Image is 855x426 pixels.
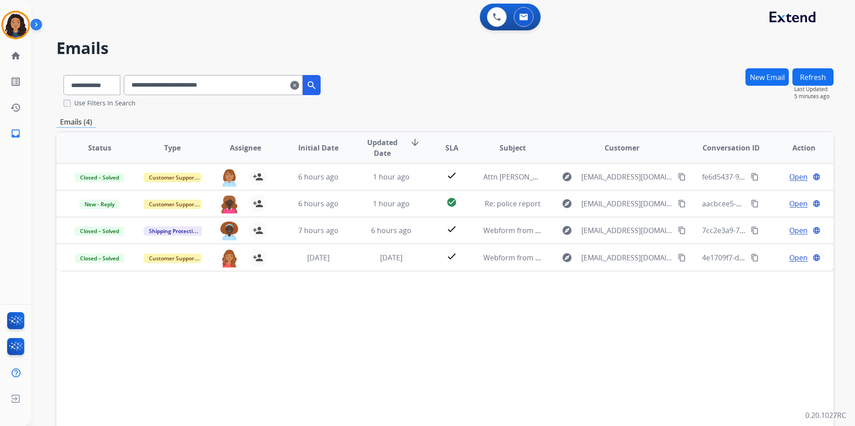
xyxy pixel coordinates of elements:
img: agent-avatar [220,221,238,240]
mat-icon: list_alt [10,76,21,87]
span: Subject [499,142,526,153]
span: fe6d5437-9c57-48e9-aa93-06d14bca7598 [702,172,838,182]
span: SLA [445,142,458,153]
mat-icon: explore [562,198,572,209]
mat-icon: content_copy [678,254,686,262]
mat-icon: explore [562,225,572,236]
span: Customer [605,142,639,153]
mat-icon: search [306,80,317,91]
mat-icon: content_copy [678,200,686,208]
span: Customer Support [144,254,202,263]
mat-icon: history [10,102,21,113]
span: 6 hours ago [298,172,339,182]
img: agent-avatar [220,249,238,267]
span: [DATE] [380,253,402,263]
span: 7 hours ago [298,226,339,235]
th: Action [761,132,834,163]
span: Customer Support [144,173,202,182]
mat-icon: language [813,226,821,234]
mat-icon: home [10,50,21,61]
mat-icon: explore [562,171,572,182]
mat-icon: person_add [253,225,263,236]
label: Use Filters In Search [74,99,135,108]
img: agent-avatar [220,168,238,187]
mat-icon: content_copy [751,173,759,181]
mat-icon: person_add [253,171,263,182]
span: Updated Date [362,137,402,159]
span: [EMAIL_ADDRESS][DOMAIN_NAME] [581,198,673,209]
span: Conversation ID [703,142,760,153]
span: Open [789,252,808,263]
span: 4e1709f7-d5ce-49d6-bb3f-fb86b6b35fed [702,253,836,263]
mat-icon: arrow_downward [410,137,420,148]
span: New - Reply [79,200,120,209]
span: Customer Support [144,200,202,209]
img: agent-avatar [220,195,238,213]
span: Shipping Protection [144,226,205,236]
mat-icon: explore [562,252,572,263]
span: Initial Date [298,142,339,153]
mat-icon: language [813,200,821,208]
span: Last Updated: [794,86,834,93]
span: Closed – Solved [75,226,124,236]
p: 0.20.1027RC [805,410,846,421]
mat-icon: check [446,170,457,181]
span: Closed – Solved [75,173,124,182]
img: avatar [3,13,28,38]
span: Closed – Solved [75,254,124,263]
span: [EMAIL_ADDRESS][DOMAIN_NAME] [581,252,673,263]
span: Webform from [EMAIL_ADDRESS][DOMAIN_NAME] on [DATE] [483,226,686,235]
span: [EMAIL_ADDRESS][DOMAIN_NAME] [581,225,673,236]
mat-icon: content_copy [678,173,686,181]
mat-icon: check [446,251,457,262]
span: 5 minutes ago [794,93,834,100]
button: New Email [745,68,789,86]
mat-icon: content_copy [751,226,759,234]
mat-icon: content_copy [751,200,759,208]
h2: Emails [56,39,834,57]
mat-icon: person_add [253,252,263,263]
span: aacbcee5-3ea2-4db8-9454-79f909242d8d [702,199,839,209]
span: 6 hours ago [371,226,411,235]
span: 1 hour ago [373,199,410,209]
span: Webform from [EMAIL_ADDRESS][DOMAIN_NAME] on [DATE] [483,253,686,263]
span: 6 hours ago [298,199,339,209]
span: 1 hour ago [373,172,410,182]
span: Type [164,142,181,153]
span: Assignee [230,142,261,153]
mat-icon: clear [290,80,299,91]
span: Attn [PERSON_NAME] [483,172,555,182]
mat-icon: language [813,254,821,262]
mat-icon: content_copy [678,226,686,234]
mat-icon: check [446,224,457,234]
span: Open [789,171,808,182]
mat-icon: content_copy [751,254,759,262]
p: Emails (4) [56,117,96,128]
span: 7cc2e3a9-7051-41be-b3dc-f82fb282490a [702,226,837,235]
button: Refresh [792,68,834,86]
span: [EMAIL_ADDRESS][DOMAIN_NAME] [581,171,673,182]
span: [DATE] [307,253,330,263]
span: Status [88,142,111,153]
span: Open [789,225,808,236]
mat-icon: person_add [253,198,263,209]
span: Re: police report [485,199,541,209]
mat-icon: check_circle [446,197,457,208]
mat-icon: language [813,173,821,181]
span: Open [789,198,808,209]
mat-icon: inbox [10,128,21,139]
